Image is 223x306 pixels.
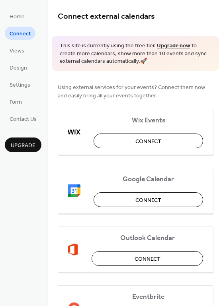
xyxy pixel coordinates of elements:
[92,251,203,266] button: Connect
[5,138,41,152] button: Upgrade
[94,292,203,301] span: Eventbrite
[5,61,32,74] a: Design
[10,98,22,107] span: Form
[10,47,24,55] span: Views
[10,81,30,89] span: Settings
[58,9,155,24] span: Connect external calendars
[5,44,29,57] a: Views
[94,116,203,124] span: Wix Events
[10,13,25,21] span: Home
[135,196,161,204] span: Connect
[92,234,203,242] span: Outlook Calendar
[5,10,29,23] a: Home
[68,243,78,256] img: outlook
[68,126,80,138] img: wix
[10,30,31,38] span: Connect
[135,137,161,145] span: Connect
[157,41,190,51] a: Upgrade now
[10,115,37,124] span: Contact Us
[5,27,35,40] a: Connect
[11,141,35,150] span: Upgrade
[5,95,27,108] a: Form
[58,83,213,100] span: Using external services for your events? Connect them now and easily bring all your events together.
[5,78,35,91] a: Settings
[5,112,41,125] a: Contact Us
[94,134,203,148] button: Connect
[60,42,211,66] span: This site is currently using the free tier. to create more calendars, show more than 10 events an...
[68,184,80,197] img: google
[135,255,160,263] span: Connect
[94,192,203,207] button: Connect
[10,64,27,72] span: Design
[94,175,203,183] span: Google Calendar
